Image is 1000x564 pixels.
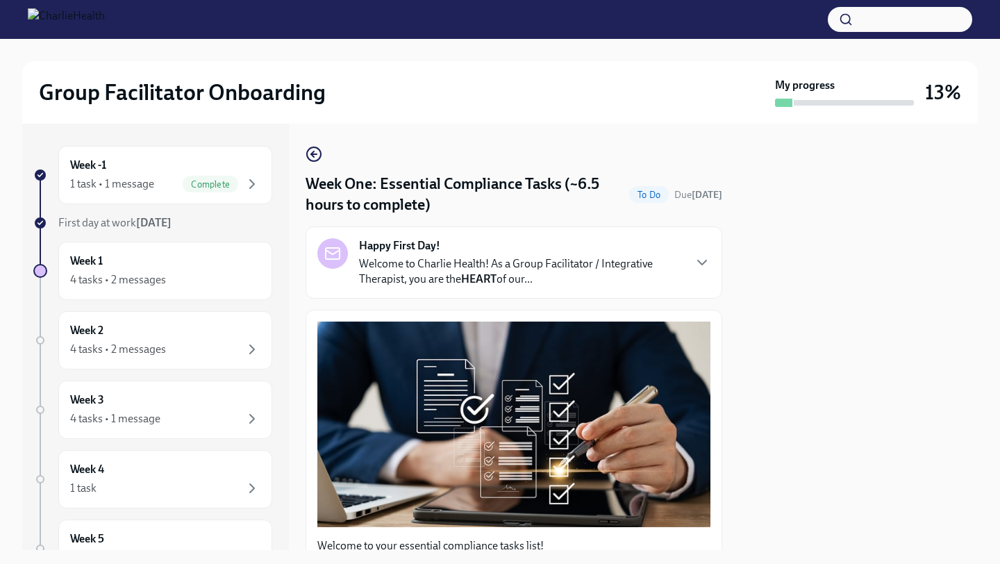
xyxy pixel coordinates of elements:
[39,78,326,106] h2: Group Facilitator Onboarding
[70,254,103,269] h6: Week 1
[306,174,624,215] h4: Week One: Essential Compliance Tasks (~6.5 hours to complete)
[33,450,272,508] a: Week 41 task
[70,531,104,547] h6: Week 5
[183,179,238,190] span: Complete
[692,189,722,201] strong: [DATE]
[70,176,154,192] div: 1 task • 1 message
[629,190,669,200] span: To Do
[70,158,106,173] h6: Week -1
[136,216,172,229] strong: [DATE]
[70,411,160,426] div: 4 tasks • 1 message
[461,272,497,285] strong: HEART
[359,238,440,254] strong: Happy First Day!
[28,8,105,31] img: CharlieHealth
[58,216,172,229] span: First day at work
[70,342,166,357] div: 4 tasks • 2 messages
[775,78,835,93] strong: My progress
[33,146,272,204] a: Week -11 task • 1 messageComplete
[33,215,272,231] a: First day at work[DATE]
[33,242,272,300] a: Week 14 tasks • 2 messages
[70,462,104,477] h6: Week 4
[674,189,722,201] span: Due
[674,188,722,201] span: August 18th, 2025 09:00
[925,80,961,105] h3: 13%
[70,323,103,338] h6: Week 2
[317,538,710,554] p: Welcome to your essential compliance tasks list!
[317,322,710,526] button: Zoom image
[33,311,272,370] a: Week 24 tasks • 2 messages
[359,256,683,287] p: Welcome to Charlie Health! As a Group Facilitator / Integrative Therapist, you are the of our...
[70,481,97,496] div: 1 task
[70,392,104,408] h6: Week 3
[33,381,272,439] a: Week 34 tasks • 1 message
[70,272,166,288] div: 4 tasks • 2 messages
